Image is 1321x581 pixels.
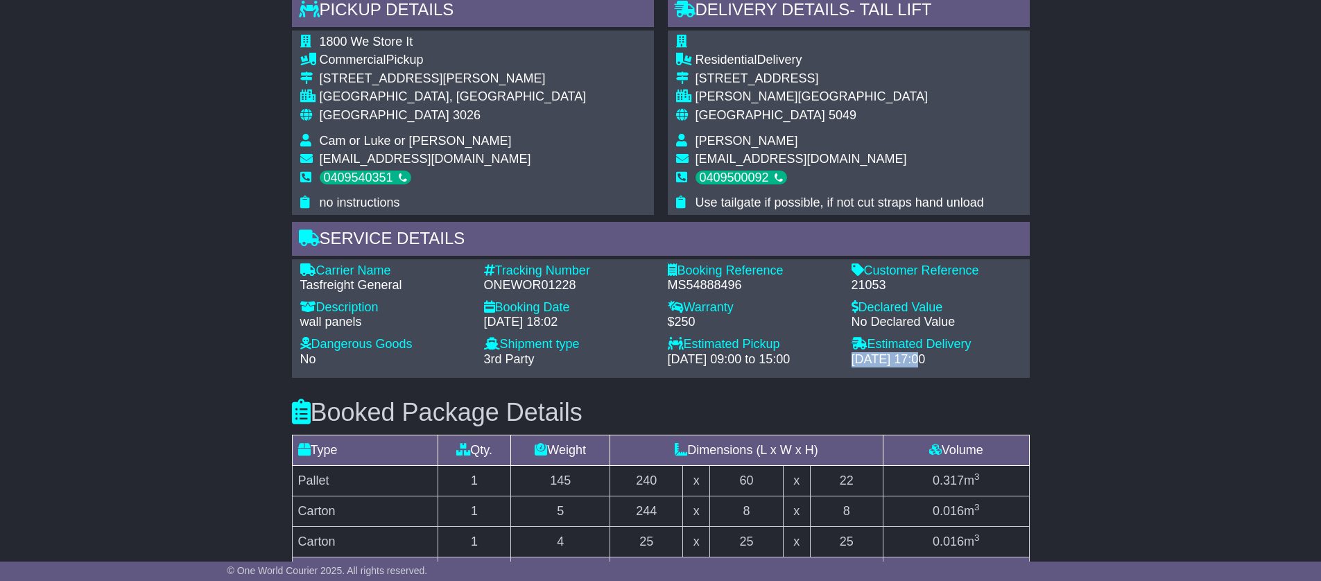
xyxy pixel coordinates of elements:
span: Cam or Luke or [PERSON_NAME] [320,134,512,148]
div: Booking Date [484,300,654,315]
td: Carton [292,526,438,557]
td: Type [292,435,438,465]
td: 5 [511,496,610,526]
div: [STREET_ADDRESS] [696,71,984,87]
td: 25 [610,526,683,557]
td: 240 [610,465,683,496]
div: Service Details [292,222,1030,259]
div: Tracking Number [484,263,654,279]
sup: 3 [974,502,980,512]
span: [GEOGRAPHIC_DATA] [320,108,449,122]
td: 145 [511,465,610,496]
span: [EMAIL_ADDRESS][DOMAIN_NAME] [320,152,531,166]
div: [PERSON_NAME][GEOGRAPHIC_DATA] [696,89,984,105]
td: 1 [438,526,510,557]
td: x [683,526,710,557]
span: 0.016 [933,535,964,548]
div: Pickup [320,53,587,68]
td: 8 [810,496,883,526]
div: Warranty [668,300,838,315]
span: 0.317 [933,474,964,487]
span: No [300,352,316,366]
div: [GEOGRAPHIC_DATA], [GEOGRAPHIC_DATA] [320,89,587,105]
div: Booking Reference [668,263,838,279]
div: Estimated Pickup [668,337,838,352]
td: Qty. [438,435,510,465]
span: [PERSON_NAME] [696,134,798,148]
td: 1 [438,465,510,496]
div: Dangerous Goods [300,337,470,352]
div: MS54888496 [668,278,838,293]
span: 5049 [829,108,856,122]
span: © One World Courier 2025. All rights reserved. [227,565,428,576]
h3: Booked Package Details [292,399,1030,426]
div: 21053 [852,278,1021,293]
div: 0409540351 [320,171,411,184]
span: Commercial [320,53,386,67]
td: 4 [511,526,610,557]
div: Shipment type [484,337,654,352]
span: Residential [696,53,757,67]
td: 60 [710,465,783,496]
td: 22 [810,465,883,496]
div: No Declared Value [852,315,1021,330]
span: Use tailgate if possible, if not cut straps hand unload [696,196,984,209]
span: 1800 We Store It [320,35,413,49]
div: Delivery [696,53,984,68]
td: x [783,526,810,557]
div: Description [300,300,470,315]
div: Carrier Name [300,263,470,279]
td: Carton [292,496,438,526]
td: Volume [883,435,1029,465]
div: Customer Reference [852,263,1021,279]
td: x [783,496,810,526]
div: Declared Value [852,300,1021,315]
div: $250 [668,315,838,330]
td: x [683,465,710,496]
div: Tasfreight General [300,278,470,293]
td: 1 [438,496,510,526]
td: Dimensions (L x W x H) [610,435,883,465]
div: ONEWOR01228 [484,278,654,293]
span: 3026 [453,108,481,122]
td: Weight [511,435,610,465]
sup: 3 [974,471,980,482]
span: 0.016 [933,504,964,518]
span: [GEOGRAPHIC_DATA] [696,108,825,122]
sup: 3 [974,532,980,543]
td: x [783,465,810,496]
div: [STREET_ADDRESS][PERSON_NAME] [320,71,587,87]
td: Pallet [292,465,438,496]
td: 25 [710,526,783,557]
td: x [683,496,710,526]
td: m [883,465,1029,496]
td: 244 [610,496,683,526]
span: 3rd Party [484,352,535,366]
td: 25 [810,526,883,557]
td: m [883,496,1029,526]
div: [DATE] 18:02 [484,315,654,330]
div: wall panels [300,315,470,330]
td: m [883,526,1029,557]
div: 0409500092 [696,171,787,184]
span: [EMAIL_ADDRESS][DOMAIN_NAME] [696,152,907,166]
div: [DATE] 09:00 to 15:00 [668,352,838,367]
div: Estimated Delivery [852,337,1021,352]
td: 8 [710,496,783,526]
div: [DATE] 17:00 [852,352,1021,367]
span: no instructions [320,196,400,209]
